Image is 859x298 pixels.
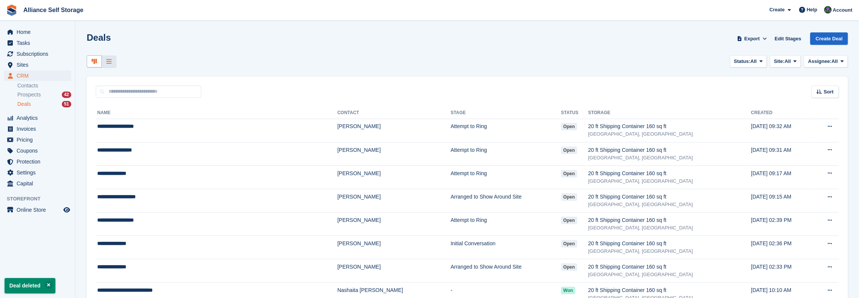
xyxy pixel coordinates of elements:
span: Prospects [17,91,41,98]
th: Stage [450,107,561,119]
div: [GEOGRAPHIC_DATA], [GEOGRAPHIC_DATA] [588,271,751,278]
span: Home [17,27,62,37]
a: menu [4,60,71,70]
button: Assignee: All [804,55,848,68]
a: menu [4,124,71,134]
span: Coupons [17,145,62,156]
td: [PERSON_NAME] [337,236,450,259]
h1: Deals [87,32,111,43]
a: Prospects 42 [17,91,71,99]
td: Attempt to Ring [450,119,561,142]
button: Status: All [730,55,767,68]
button: Site: All [770,55,801,68]
span: Capital [17,178,62,189]
a: Contacts [17,82,71,89]
span: Storefront [7,195,75,203]
span: Export [744,35,759,43]
td: [DATE] 02:36 PM [751,236,814,259]
button: Export [735,32,769,45]
td: [PERSON_NAME] [337,142,450,165]
span: Subscriptions [17,49,62,59]
span: open [561,123,577,130]
span: Create [769,6,784,14]
td: [DATE] 09:17 AM [751,165,814,189]
span: All [750,58,757,65]
span: Analytics [17,113,62,123]
div: 20 ft Shipping Container 160 sq ft [588,122,751,130]
div: 20 ft Shipping Container 160 sq ft [588,216,751,224]
td: [DATE] 09:15 AM [751,189,814,212]
span: Help [807,6,817,14]
td: [DATE] 02:33 PM [751,259,814,283]
a: menu [4,27,71,37]
a: menu [4,205,71,215]
div: 51 [62,101,71,107]
th: Name [96,107,337,119]
span: Tasks [17,38,62,48]
img: Romilly Norton [824,6,831,14]
td: [DATE] 09:32 AM [751,119,814,142]
span: open [561,217,577,224]
div: 42 [62,92,71,98]
span: open [561,147,577,154]
span: All [831,58,838,65]
div: [GEOGRAPHIC_DATA], [GEOGRAPHIC_DATA] [588,154,751,162]
a: menu [4,38,71,48]
div: [GEOGRAPHIC_DATA], [GEOGRAPHIC_DATA] [588,248,751,255]
td: Attempt to Ring [450,212,561,236]
span: Pricing [17,134,62,145]
td: Initial Conversation [450,236,561,259]
a: Deals 51 [17,100,71,108]
span: open [561,263,577,271]
td: Attempt to Ring [450,142,561,165]
td: [PERSON_NAME] [337,165,450,189]
span: Invoices [17,124,62,134]
th: Status [561,107,588,119]
td: [DATE] 09:31 AM [751,142,814,165]
a: menu [4,145,71,156]
span: open [561,170,577,177]
a: menu [4,156,71,167]
span: Online Store [17,205,62,215]
div: 20 ft Shipping Container 160 sq ft [588,263,751,271]
td: [DATE] 02:39 PM [751,212,814,236]
div: [GEOGRAPHIC_DATA], [GEOGRAPHIC_DATA] [588,177,751,185]
a: Edit Stages [772,32,804,45]
span: won [561,287,575,294]
a: menu [4,167,71,178]
p: Deal deleted [5,278,55,293]
span: Settings [17,167,62,178]
div: 20 ft Shipping Container 160 sq ft [588,193,751,201]
div: 20 ft Shipping Container 160 sq ft [588,170,751,177]
td: [PERSON_NAME] [337,189,450,212]
span: open [561,193,577,201]
a: Alliance Self Storage [20,4,86,16]
a: Preview store [62,205,71,214]
a: menu [4,178,71,189]
div: 20 ft Shipping Container 160 sq ft [588,146,751,154]
span: Account [833,6,852,14]
span: open [561,240,577,248]
span: All [784,58,791,65]
a: Create Deal [810,32,848,45]
span: CRM [17,70,62,81]
th: Created [751,107,814,119]
a: menu [4,134,71,145]
span: Status: [734,58,750,65]
div: [GEOGRAPHIC_DATA], [GEOGRAPHIC_DATA] [588,224,751,232]
td: Arranged to Show Around Site [450,189,561,212]
img: stora-icon-8386f47178a22dfd0bd8f6a31ec36ba5ce8667c1dd55bd0f319d3a0aa187defe.svg [6,5,17,16]
a: menu [4,113,71,123]
a: menu [4,49,71,59]
span: Site: [774,58,784,65]
td: [PERSON_NAME] [337,259,450,283]
div: 20 ft Shipping Container 160 sq ft [588,240,751,248]
th: Contact [337,107,450,119]
div: 20 ft Shipping Container 160 sq ft [588,286,751,294]
span: Deals [17,101,31,108]
div: [GEOGRAPHIC_DATA], [GEOGRAPHIC_DATA] [588,130,751,138]
div: [GEOGRAPHIC_DATA], [GEOGRAPHIC_DATA] [588,201,751,208]
span: Protection [17,156,62,167]
td: [PERSON_NAME] [337,212,450,236]
td: [PERSON_NAME] [337,119,450,142]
